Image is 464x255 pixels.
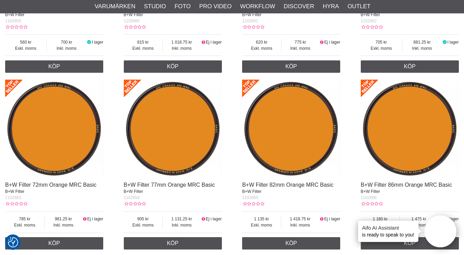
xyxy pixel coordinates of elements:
[5,216,44,222] span: 785
[284,2,314,11] a: Discover
[201,40,206,45] i: Ej i lager
[47,45,86,51] span: Inkl. moms
[361,216,400,222] span: 1 180
[86,40,92,45] i: I lager
[124,39,163,45] span: 815
[82,217,87,221] i: Ej i lager
[242,80,340,178] img: B+W Filter 82mm Orange MRC Basic
[124,24,146,30] div: Kundbetyg: 0
[206,217,222,221] span: Ej i lager
[361,12,380,17] span: B+W Filter
[8,236,18,248] button: Samtyckesinställningar
[242,45,281,51] span: Exkl. moms
[242,60,340,73] a: Köp
[92,40,103,45] span: I lager
[242,237,340,250] a: Köp
[163,216,201,222] span: 1 131.25
[324,217,340,221] span: Ej i lager
[361,182,452,188] a: B+W Filter 86mm Orange MRC Basic
[402,39,442,45] span: 881.25
[5,189,24,194] span: B+W Filter
[5,60,103,73] a: Köp
[5,19,21,23] span: 1102659
[124,201,146,207] div: Kundbetyg: 0
[242,201,264,207] div: Kundbetyg: 0
[361,201,383,207] div: Kundbetyg: 0
[45,222,82,228] span: Inkl. moms
[124,189,143,194] span: B+W Filter
[358,221,418,242] div: is ready to speak to you!
[242,216,281,222] span: 1 135
[5,222,44,228] span: Exkl. moms
[124,195,140,200] span: 1102664
[362,224,414,231] h4: Aifo AI Assistant
[199,2,231,11] a: Pro Video
[144,2,166,11] a: Studio
[163,222,201,228] span: Inkl. moms
[347,2,370,11] a: Outlet
[124,19,140,23] span: 1102660
[124,237,222,250] a: Köp
[242,39,281,45] span: 620
[361,60,459,73] a: Köp
[242,19,258,23] span: 1102661
[124,60,222,73] a: Köp
[124,182,215,188] a: B+W Filter 77mm Orange MRC Basic
[361,39,402,45] span: 705
[361,189,380,194] span: B+W Filter
[5,201,27,207] div: Kundbetyg: 0
[361,24,383,30] div: Kundbetyg: 0
[323,2,339,11] a: Hyra
[5,12,24,17] span: B+W Filter
[361,80,459,178] img: B+W Filter 86mm Orange MRC Basic
[45,216,82,222] span: 981.25
[5,45,46,51] span: Exkl. moms
[242,24,264,30] div: Kundbetyg: 0
[124,216,163,222] span: 905
[282,39,319,45] span: 775
[361,237,459,250] a: Köp
[206,40,222,45] span: Ej i lager
[95,2,135,11] a: Varumärken
[242,182,333,188] a: B+W Filter 82mm Orange MRC Basic
[124,12,143,17] span: B+W Filter
[5,195,21,200] span: 1102663
[5,237,103,250] a: Köp
[5,24,27,30] div: Kundbetyg: 0
[281,216,319,222] span: 1 418.75
[5,80,103,178] img: B+W Filter 72mm Orange MRC Basic
[319,40,324,45] i: Ej i lager
[47,39,86,45] span: 700
[201,217,206,221] i: Ej i lager
[400,216,438,222] span: 1 475
[242,195,258,200] span: 1102665
[175,2,191,11] a: Foto
[163,39,201,45] span: 1 018.75
[361,19,377,23] span: 1102662
[361,45,402,51] span: Exkl. moms
[319,217,324,221] i: Ej i lager
[361,195,377,200] span: 1102666
[443,217,459,221] span: Ej i lager
[87,217,103,221] span: Ej i lager
[400,222,438,228] span: Inkl. moms
[447,40,459,45] span: I lager
[282,45,319,51] span: Inkl. moms
[242,12,261,17] span: B+W Filter
[124,80,222,178] img: B+W Filter 77mm Orange MRC Basic
[324,40,340,45] span: Ej i lager
[8,237,18,247] img: Revisit consent button
[402,45,442,51] span: Inkl. moms
[5,39,46,45] span: 560
[281,222,319,228] span: Inkl. moms
[124,45,163,51] span: Exkl. moms
[240,2,275,11] a: Workflow
[242,189,261,194] span: B+W Filter
[124,222,163,228] span: Exkl. moms
[5,182,96,188] a: B+W Filter 72mm Orange MRC Basic
[242,222,281,228] span: Exkl. moms
[163,45,201,51] span: Inkl. moms
[442,40,448,45] i: I lager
